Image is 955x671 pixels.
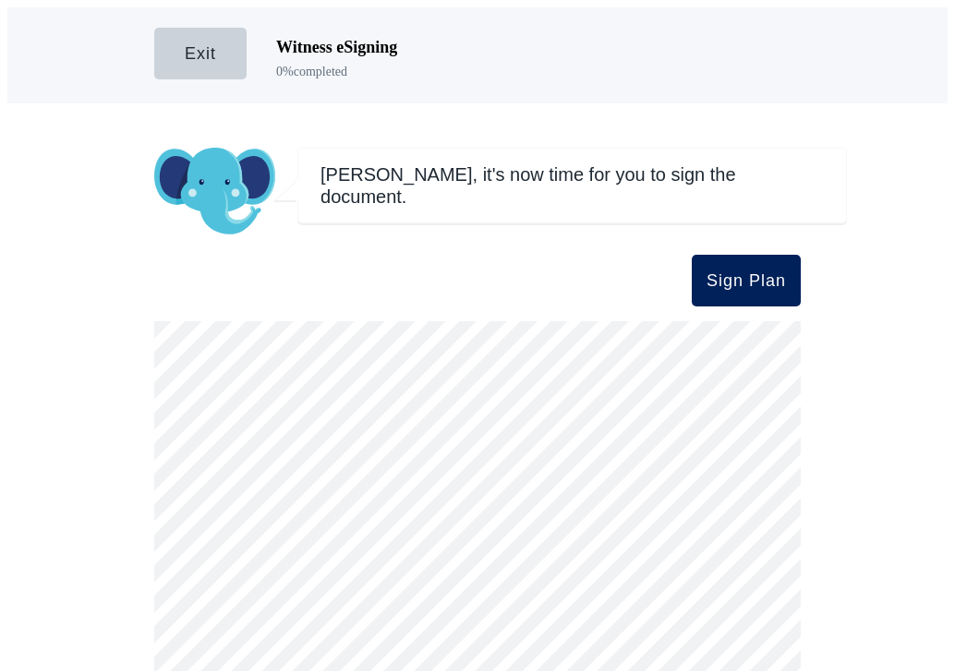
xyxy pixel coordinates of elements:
h1: Witness eSigning [276,38,397,57]
button: Sign Plan [692,255,801,306]
div: Sign Plan [707,271,786,290]
img: Koda Elephant [154,148,275,236]
div: [PERSON_NAME], it's now time for you to sign the document. [320,163,824,208]
div: Exit [185,44,216,63]
button: Exit [154,28,247,79]
div: 0 % completed [276,65,397,79]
